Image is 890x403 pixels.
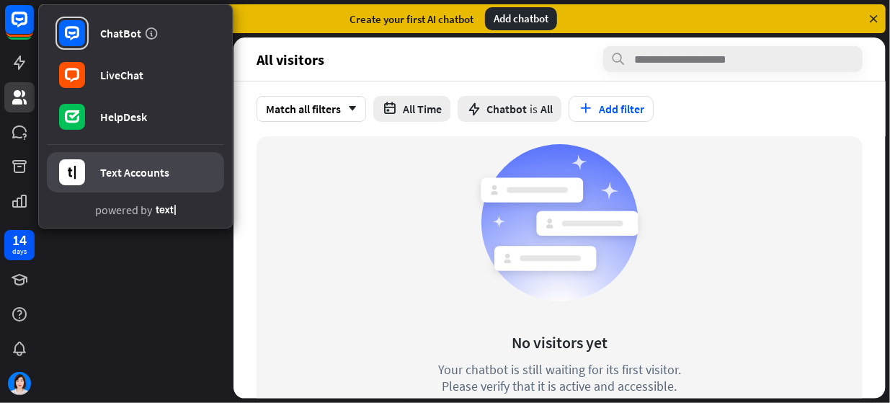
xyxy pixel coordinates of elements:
a: 14 days [4,230,35,260]
div: Create your first AI chatbot [350,12,473,26]
div: Your chatbot is still waiting for its first visitor. Please verify that it is active and accessible. [412,361,708,394]
span: All [540,102,553,116]
span: Chatbot [486,102,527,116]
i: arrow_down [341,105,357,113]
div: days [12,247,27,257]
button: Open LiveChat chat widget [12,6,55,49]
span: All visitors [257,51,324,68]
span: is [530,102,538,116]
div: No visitors yet [512,332,608,353]
div: Add chatbot [485,7,557,30]
div: Match all filters [257,96,366,122]
div: 14 [12,234,27,247]
button: All Time [373,96,450,122]
button: Add filter [569,96,654,122]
